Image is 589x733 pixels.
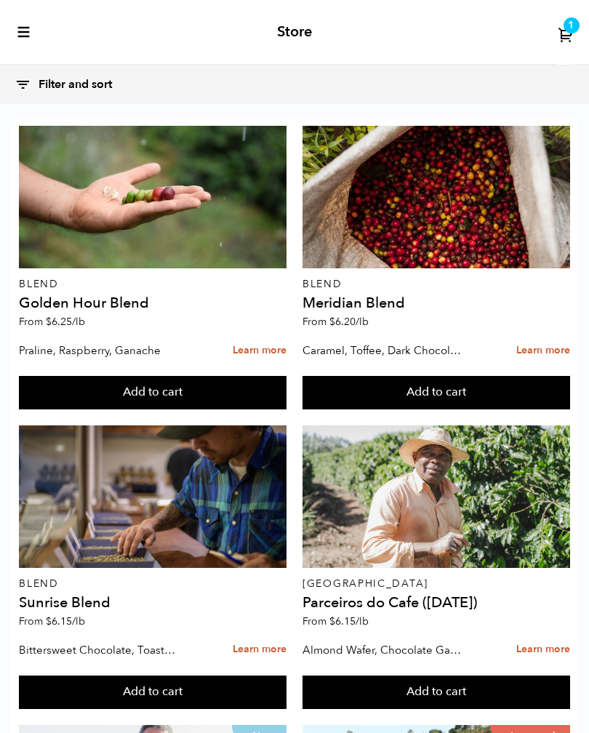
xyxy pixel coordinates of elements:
span: /lb [72,315,85,329]
p: Bittersweet Chocolate, Toasted Marshmallow, Candied Orange, Praline [19,639,180,661]
span: 1 [568,19,574,33]
h4: Meridian Blend [302,296,570,311]
a: Learn more [233,335,287,366]
bdi: 6.20 [329,315,369,329]
p: Blend [302,279,570,289]
span: /lb [356,315,369,329]
h4: Sunrise Blend [19,596,287,610]
button: Add to cart [19,376,287,409]
span: From [19,614,85,628]
span: From [302,315,369,329]
h2: Store [277,23,312,41]
p: Almond Wafer, Chocolate Ganache, Bing Cherry [302,639,463,661]
button: Add to cart [302,376,570,409]
span: $ [329,315,335,329]
span: From [302,614,369,628]
button: Add to cart [302,676,570,709]
h4: Parceiros do Cafe ([DATE]) [302,596,570,610]
button: Filter and sort [15,69,127,100]
button: Add to cart [19,676,287,709]
h4: Golden Hour Blend [19,296,287,311]
span: $ [46,315,52,329]
a: Learn more [516,335,570,366]
bdi: 6.25 [46,315,85,329]
p: [GEOGRAPHIC_DATA] [302,579,570,589]
span: /lb [72,614,85,628]
bdi: 6.15 [329,614,369,628]
span: $ [46,614,52,628]
span: $ [329,614,335,628]
p: Blend [19,579,287,589]
span: From [19,315,85,329]
a: Learn more [233,634,287,665]
p: Caramel, Toffee, Dark Chocolate [302,340,463,361]
bdi: 6.15 [46,614,85,628]
span: /lb [356,614,369,628]
p: Praline, Raspberry, Ganache [19,340,180,361]
p: Blend [19,279,287,289]
button: toggle-mobile-menu [15,25,31,39]
a: Learn more [516,634,570,665]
